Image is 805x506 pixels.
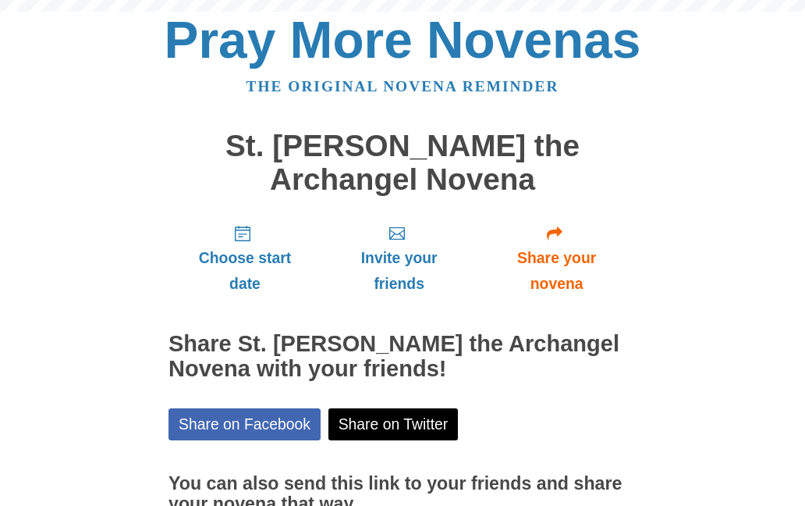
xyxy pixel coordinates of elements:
a: Choose start date [168,212,321,305]
a: Share on Twitter [328,408,459,440]
a: Share your novena [477,212,637,305]
a: Invite your friends [321,212,477,305]
a: Share on Facebook [168,408,321,440]
a: Pray More Novenas [165,11,641,69]
span: Invite your friends [337,245,461,297]
a: The original novena reminder [246,78,559,94]
span: Choose start date [184,245,306,297]
span: Share your novena [492,245,621,297]
h1: St. [PERSON_NAME] the Archangel Novena [168,130,637,196]
h2: Share St. [PERSON_NAME] the Archangel Novena with your friends! [168,332,637,382]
